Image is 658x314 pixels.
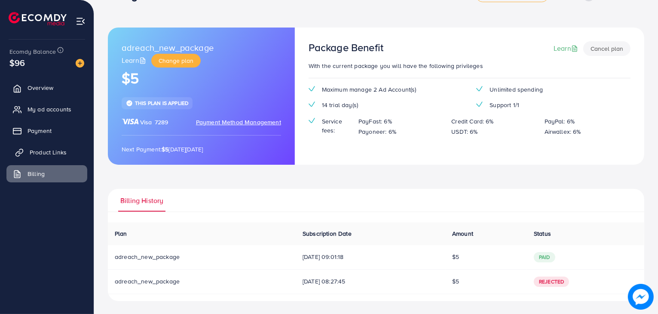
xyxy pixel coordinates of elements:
[28,169,45,178] span: Billing
[115,229,127,238] span: Plan
[28,126,52,135] span: Payment
[115,252,180,261] span: adreach_new_package
[534,229,551,238] span: Status
[28,83,53,92] span: Overview
[9,12,67,25] img: logo
[6,144,87,161] a: Product Links
[135,99,188,107] span: This plan is applied
[6,79,87,96] a: Overview
[159,56,193,65] span: Change plan
[28,105,71,114] span: My ad accounts
[6,122,87,139] a: Payment
[126,100,133,107] img: tick
[545,116,575,126] p: PayPal: 6%
[583,41,630,56] button: Cancel plan
[452,229,473,238] span: Amount
[545,126,581,137] p: Airwallex: 6%
[6,101,87,118] a: My ad accounts
[628,284,654,310] img: image
[140,118,152,126] span: Visa
[6,165,87,182] a: Billing
[490,101,519,109] span: Support 1/1
[196,118,281,126] span: Payment Method Management
[476,102,483,107] img: tick
[451,126,477,137] p: USDT: 6%
[309,41,383,54] h3: Package Benefit
[122,55,148,65] a: Learn
[303,277,438,286] span: [DATE] 08:27:45
[115,277,180,286] span: adreach_new_package
[9,47,56,56] span: Ecomdy Balance
[358,126,396,137] p: Payoneer: 6%
[76,16,86,26] img: menu
[452,277,459,286] span: $5
[122,41,214,54] span: adreach_new_package
[9,56,25,69] span: $96
[303,229,352,238] span: Subscription Date
[122,118,139,125] img: brand
[451,116,493,126] p: Credit Card: 6%
[476,86,483,92] img: tick
[30,148,67,157] span: Product Links
[151,54,201,68] button: Change plan
[309,102,315,107] img: tick
[554,43,580,53] a: Learn
[322,85,416,94] span: Maximum manage 2 Ad Account(s)
[120,196,163,206] span: Billing History
[76,59,84,68] img: image
[122,70,281,87] h1: $5
[322,101,358,109] span: 14 trial day(s)
[534,252,555,262] span: paid
[490,85,543,94] span: Unlimited spending
[122,144,281,154] p: Next Payment: [DATE][DATE]
[303,252,438,261] span: [DATE] 09:01:18
[452,252,459,261] span: $5
[322,117,352,135] span: Service fees:
[309,86,315,92] img: tick
[309,118,315,123] img: tick
[162,145,168,154] strong: $5
[358,116,392,126] p: PayFast: 6%
[309,61,630,71] p: With the current package you will have the following privileges
[534,277,569,287] span: Rejected
[155,118,168,126] span: 7289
